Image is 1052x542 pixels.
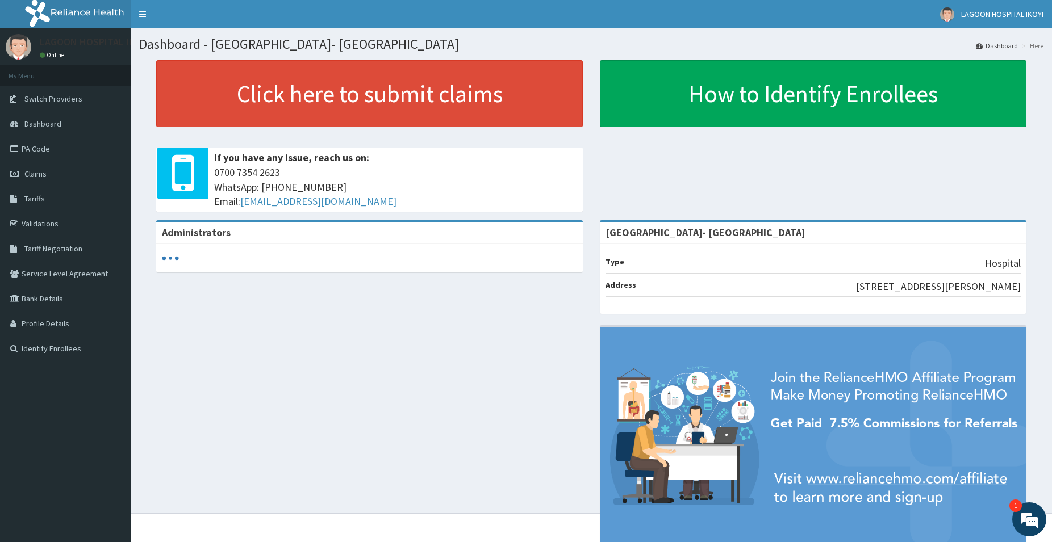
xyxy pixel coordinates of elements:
[24,243,82,254] span: Tariff Negotiation
[139,37,1043,52] h1: Dashboard - [GEOGRAPHIC_DATA]- [GEOGRAPHIC_DATA]
[156,60,583,127] a: Click here to submit claims
[976,41,1018,51] a: Dashboard
[24,94,82,104] span: Switch Providers
[856,279,1021,294] p: [STREET_ADDRESS][PERSON_NAME]
[162,226,231,239] b: Administrators
[24,194,45,204] span: Tariffs
[1009,499,1022,512] em: 1
[240,195,396,208] a: [EMAIL_ADDRESS][DOMAIN_NAME]
[40,51,67,59] a: Online
[24,119,61,129] span: Dashboard
[606,257,624,267] b: Type
[40,37,149,47] p: LAGOON HOSPITAL IKOYI
[600,60,1026,127] a: How to Identify Enrollees
[606,280,636,290] b: Address
[214,165,577,209] span: 0700 7354 2623 WhatsApp: [PHONE_NUMBER] Email:
[24,169,47,179] span: Claims
[214,151,369,164] b: If you have any issue, reach us on:
[1019,41,1043,51] li: Here
[606,226,805,239] strong: [GEOGRAPHIC_DATA]- [GEOGRAPHIC_DATA]
[985,256,1021,271] p: Hospital
[6,34,31,60] img: User Image
[162,250,179,267] svg: audio-loading
[940,7,954,22] img: User Image
[961,9,1043,19] span: LAGOON HOSPITAL IKOYI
